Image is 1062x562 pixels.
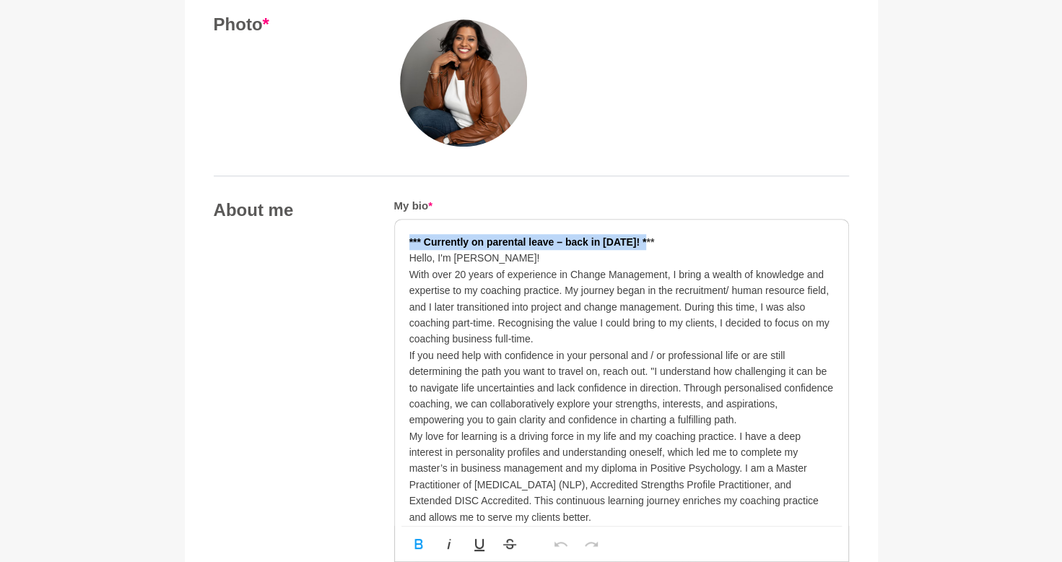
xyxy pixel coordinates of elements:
button: Bold (Ctrl+B) [405,529,432,558]
button: Undo (Ctrl+Z) [547,529,575,558]
button: Redo (Ctrl+Shift+Z) [578,529,605,558]
button: Strikethrough (Ctrl+S) [496,529,523,558]
h4: Photo [214,14,365,35]
p: If you need help with confidence in your personal and / or professional life or are still determi... [409,347,834,428]
button: Underline (Ctrl+U) [466,529,493,558]
p: My love for learning is a driving force in my life and my coaching practice. I have a deep intere... [409,428,834,525]
h4: About me [214,199,365,221]
p: Hello, I'm [PERSON_NAME]! [409,250,834,266]
p: With over 20 years of experience in Change Management, I bring a wealth of knowledge and expertis... [409,267,834,347]
h5: My bio [394,199,849,213]
button: Italic (Ctrl+I) [435,529,463,558]
strong: *** Currently on parental leave – back in [DATE]! *** [409,236,655,248]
